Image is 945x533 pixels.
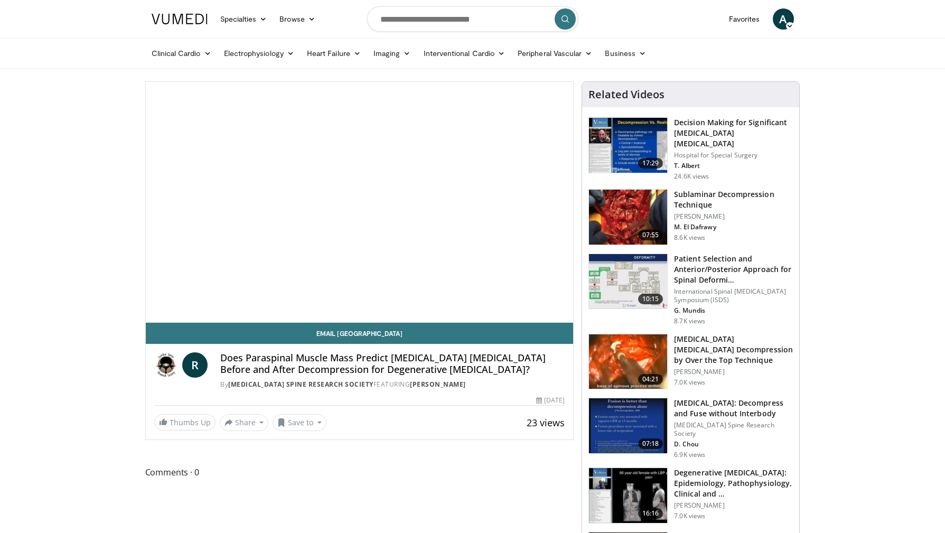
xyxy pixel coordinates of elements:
[589,254,667,309] img: beefc228-5859-4966-8bc6-4c9aecbbf021.150x105_q85_crop-smart_upscale.jpg
[273,414,326,431] button: Save to
[218,43,301,64] a: Electrophysiology
[589,334,667,389] img: 5bc800f5-1105-408a-bbac-d346e50c89d5.150x105_q85_crop-smart_upscale.jpg
[146,323,574,344] a: Email [GEOGRAPHIC_DATA]
[154,352,179,378] img: Lumbar Spine Research Society
[152,14,208,24] img: VuMedi Logo
[638,230,663,240] span: 07:55
[638,158,663,169] span: 17:29
[511,43,598,64] a: Peripheral Vascular
[589,118,667,173] img: 316497_0000_1.png.150x105_q85_crop-smart_upscale.jpg
[417,43,512,64] a: Interventional Cardio
[674,212,793,221] p: [PERSON_NAME]
[589,398,667,453] img: 97801bed-5de1-4037-bed6-2d7170b090cf.150x105_q85_crop-smart_upscale.jpg
[598,43,652,64] a: Business
[674,117,793,149] h3: Decision Making for Significant [MEDICAL_DATA] [MEDICAL_DATA]
[588,467,793,523] a: 16:16 Degenerative [MEDICAL_DATA]: Epidemiology, Pathophysiology, Clinical and … [PERSON_NAME] 7....
[220,414,269,431] button: Share
[220,352,565,375] h4: Does Paraspinal Muscle Mass Predict [MEDICAL_DATA] [MEDICAL_DATA] Before and After Decompression ...
[220,380,565,389] div: By FEATURING
[588,117,793,181] a: 17:29 Decision Making for Significant [MEDICAL_DATA] [MEDICAL_DATA] Hospital for Special Surgery ...
[674,189,793,210] h3: Sublaminar Decompression Technique
[674,421,793,438] p: [MEDICAL_DATA] Spine Research Society
[674,398,793,419] h3: [MEDICAL_DATA]: Decompress and Fuse without Interbody
[588,88,665,101] h4: Related Videos
[638,294,663,304] span: 10:15
[638,438,663,449] span: 07:18
[638,374,663,385] span: 04:21
[674,317,705,325] p: 8.7K views
[773,8,794,30] a: A
[410,380,466,389] a: [PERSON_NAME]
[589,468,667,523] img: f89a51e3-7446-470d-832d-80c532b09c34.150x105_q85_crop-smart_upscale.jpg
[588,189,793,245] a: 07:55 Sublaminar Decompression Technique [PERSON_NAME] M. El Dafrawy 8.6K views
[674,233,705,242] p: 8.6K views
[589,190,667,245] img: 48c381b3-7170-4772-a576-6cd070e0afb8.150x105_q85_crop-smart_upscale.jpg
[674,378,705,387] p: 7.0K views
[273,8,322,30] a: Browse
[723,8,766,30] a: Favorites
[674,501,793,510] p: [PERSON_NAME]
[674,512,705,520] p: 7.0K views
[674,368,793,376] p: [PERSON_NAME]
[674,223,793,231] p: M. El Dafrawy
[674,467,793,499] h3: Degenerative [MEDICAL_DATA]: Epidemiology, Pathophysiology, Clinical and …
[301,43,367,64] a: Heart Failure
[674,440,793,448] p: D. Chou
[588,254,793,325] a: 10:15 Patient Selection and Anterior/Posterior Approach for Spinal Deformi… International Spinal ...
[674,334,793,366] h3: [MEDICAL_DATA] [MEDICAL_DATA] Decompression by Over the Top Technique
[154,414,216,431] a: Thumbs Up
[182,352,208,378] a: R
[145,43,218,64] a: Clinical Cardio
[674,172,709,181] p: 24.6K views
[146,82,574,323] video-js: Video Player
[367,6,578,32] input: Search topics, interventions
[228,380,373,389] a: [MEDICAL_DATA] Spine Research Society
[214,8,274,30] a: Specialties
[536,396,565,405] div: [DATE]
[588,334,793,390] a: 04:21 [MEDICAL_DATA] [MEDICAL_DATA] Decompression by Over the Top Technique [PERSON_NAME] 7.0K views
[674,287,793,304] p: International Spinal [MEDICAL_DATA] Symposium (ISDS)
[367,43,417,64] a: Imaging
[674,451,705,459] p: 6.9K views
[638,508,663,519] span: 16:16
[674,151,793,160] p: Hospital for Special Surgery
[674,254,793,285] h3: Patient Selection and Anterior/Posterior Approach for Spinal Deformi…
[674,306,793,315] p: G. Mundis
[527,416,565,429] span: 23 views
[588,398,793,459] a: 07:18 [MEDICAL_DATA]: Decompress and Fuse without Interbody [MEDICAL_DATA] Spine Research Society...
[145,465,574,479] span: Comments 0
[674,162,793,170] p: T. Albert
